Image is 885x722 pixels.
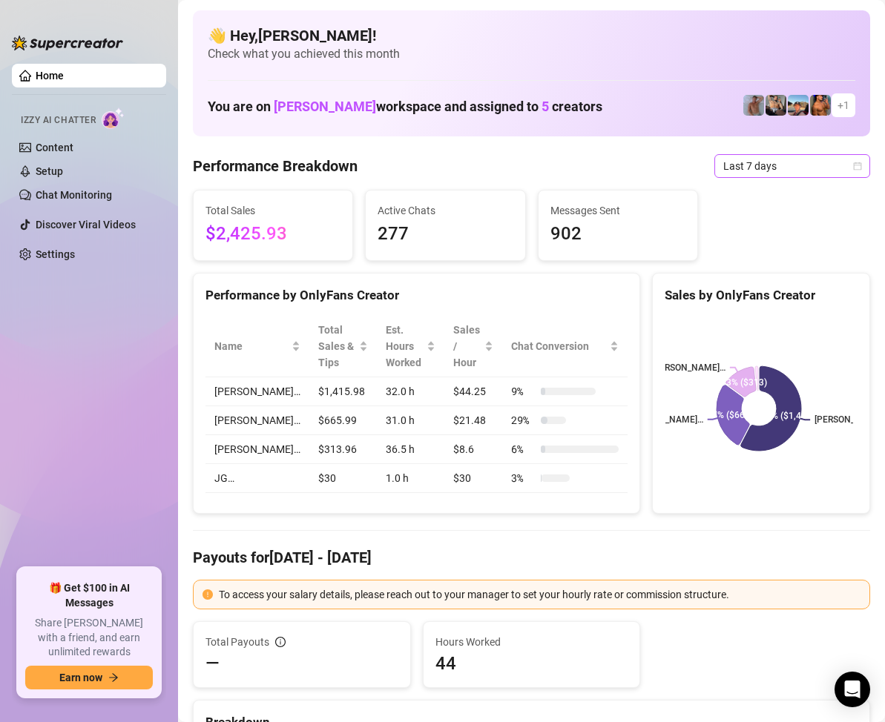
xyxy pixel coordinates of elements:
[25,616,153,660] span: Share [PERSON_NAME] with a friend, and earn unlimited rewards
[274,99,376,114] span: [PERSON_NAME]
[318,322,356,371] span: Total Sales & Tips
[377,377,445,406] td: 32.0 h
[511,383,535,400] span: 9 %
[542,99,549,114] span: 5
[208,25,855,46] h4: 👋 Hey, [PERSON_NAME] !
[511,470,535,486] span: 3 %
[12,36,123,50] img: logo-BBDzfeDw.svg
[205,316,309,377] th: Name
[444,435,502,464] td: $8.6
[435,652,628,675] span: 44
[386,322,424,371] div: Est. Hours Worked
[25,581,153,610] span: 🎁 Get $100 in AI Messages
[377,435,445,464] td: 36.5 h
[309,464,377,493] td: $30
[435,634,628,650] span: Hours Worked
[838,97,849,113] span: + 1
[205,435,309,464] td: [PERSON_NAME]…
[193,156,358,176] h4: Performance Breakdown
[502,316,628,377] th: Chat Conversion
[309,377,377,406] td: $1,415.98
[743,95,764,116] img: Joey
[665,285,858,305] div: Sales by OnlyFans Creator
[853,162,862,170] span: calendar
[205,634,269,650] span: Total Payouts
[309,435,377,464] td: $313.96
[309,406,377,435] td: $665.99
[102,107,125,129] img: AI Chatter
[511,412,535,428] span: 29 %
[36,142,73,153] a: Content
[205,202,340,219] span: Total Sales
[766,95,786,116] img: George
[21,113,96,127] span: Izzy AI Chatter
[835,672,870,707] div: Open Intercom Messenger
[444,377,502,406] td: $44.25
[550,202,685,219] span: Messages Sent
[36,248,75,260] a: Settings
[205,220,340,248] span: $2,425.93
[205,464,309,493] td: JG…
[788,95,809,116] img: Zach
[550,220,685,248] span: 902
[378,220,513,248] span: 277
[205,285,628,305] div: Performance by OnlyFans Creator
[25,666,153,689] button: Earn nowarrow-right
[377,406,445,435] td: 31.0 h
[59,672,102,683] span: Earn now
[444,464,502,493] td: $30
[36,165,63,177] a: Setup
[208,46,855,62] span: Check what you achieved this month
[36,189,112,201] a: Chat Monitoring
[208,99,602,115] h1: You are on workspace and assigned to creators
[108,672,119,683] span: arrow-right
[36,70,64,82] a: Home
[219,586,861,603] div: To access your salary details, please reach out to your manager to set your hourly rate or commis...
[205,377,309,406] td: [PERSON_NAME]…
[377,464,445,493] td: 1.0 h
[444,406,502,435] td: $21.48
[453,322,481,371] span: Sales / Hour
[205,652,220,675] span: —
[203,589,213,600] span: exclamation-circle
[651,362,726,373] text: [PERSON_NAME]…
[36,219,136,231] a: Discover Viral Videos
[723,155,861,177] span: Last 7 days
[511,441,535,457] span: 6 %
[629,414,703,425] text: [PERSON_NAME]…
[205,406,309,435] td: [PERSON_NAME]…
[810,95,831,116] img: JG
[444,316,502,377] th: Sales / Hour
[511,338,607,354] span: Chat Conversion
[378,202,513,219] span: Active Chats
[214,338,289,354] span: Name
[193,547,870,568] h4: Payouts for [DATE] - [DATE]
[309,316,377,377] th: Total Sales & Tips
[275,637,286,647] span: info-circle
